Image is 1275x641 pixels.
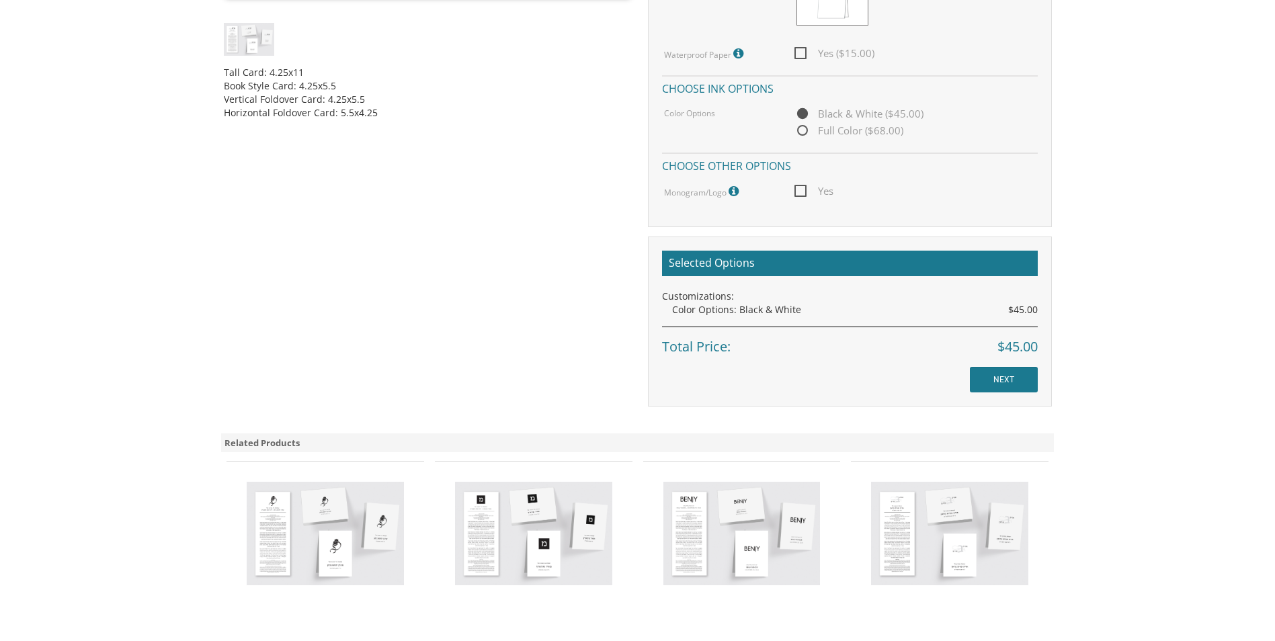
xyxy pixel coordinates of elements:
h4: Choose ink options [662,75,1038,99]
span: Yes [794,183,833,200]
span: $45.00 [1008,303,1038,316]
span: $45.00 [997,337,1038,357]
img: cbstyle1.jpg [224,23,274,56]
label: Monogram/Logo [664,183,742,200]
div: Tall Card: 4.25x11 Book Style Card: 4.25x5.5 Vertical Foldover Card: 4.25x5.5 Horizontal Foldover... [224,56,628,120]
label: Color Options [664,108,715,119]
label: Waterproof Paper [664,45,747,62]
div: Customizations: [662,290,1038,303]
img: Cardstock Bencher Style 4 [455,482,612,585]
div: Related Products [221,433,1055,453]
h2: Selected Options [662,251,1038,276]
span: Full Color ($68.00) [794,122,903,139]
div: Color Options: Black & White [672,303,1038,316]
span: Black & White ($45.00) [794,105,923,122]
img: Cardstock Bencher Style 11 [871,482,1028,585]
h4: Choose other options [662,153,1038,176]
span: Yes ($15.00) [794,45,874,62]
div: Total Price: [662,327,1038,357]
img: Cardstock Bencher Style 5 [663,482,821,585]
img: Cardstock Bencher Style 3 [247,482,404,585]
input: NEXT [970,367,1038,392]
